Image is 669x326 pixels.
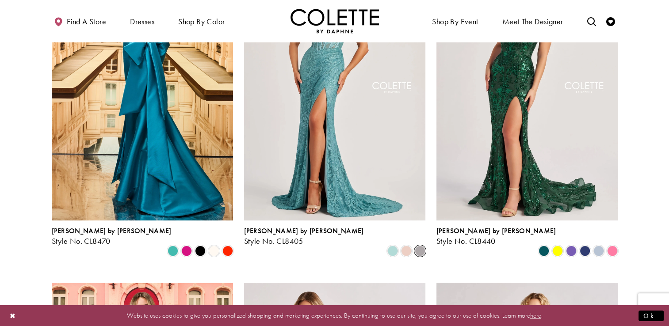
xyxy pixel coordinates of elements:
[52,227,172,246] div: Colette by Daphne Style No. CL8470
[415,246,425,256] i: Smoke
[209,246,219,256] i: Diamond White
[638,310,664,321] button: Submit Dialog
[430,9,480,33] span: Shop By Event
[539,246,549,256] i: Spruce
[52,9,108,33] a: Find a store
[52,236,111,246] span: Style No. CL8470
[64,310,605,322] p: Website uses cookies to give you personalized shopping and marketing experiences. By continuing t...
[436,226,556,235] span: [PERSON_NAME] by [PERSON_NAME]
[52,226,172,235] span: [PERSON_NAME] by [PERSON_NAME]
[67,17,106,26] span: Find a store
[432,17,478,26] span: Shop By Event
[291,9,379,33] img: Colette by Daphne
[244,226,364,235] span: [PERSON_NAME] by [PERSON_NAME]
[585,9,598,33] a: Toggle search
[593,246,604,256] i: Ice Blue
[181,246,192,256] i: Fuchsia
[178,17,225,26] span: Shop by color
[566,246,577,256] i: Violet
[436,227,556,246] div: Colette by Daphne Style No. CL8440
[128,9,157,33] span: Dresses
[552,246,563,256] i: Yellow
[244,227,364,246] div: Colette by Daphne Style No. CL8405
[244,236,303,246] span: Style No. CL8405
[500,9,566,33] a: Meet the designer
[436,236,496,246] span: Style No. CL8440
[5,308,20,323] button: Close Dialog
[530,311,541,320] a: here
[387,246,398,256] i: Sea Glass
[168,246,178,256] i: Turquoise
[580,246,590,256] i: Navy Blue
[195,246,206,256] i: Black
[176,9,227,33] span: Shop by color
[222,246,233,256] i: Scarlet
[604,9,617,33] a: Check Wishlist
[291,9,379,33] a: Visit Home Page
[502,17,563,26] span: Meet the designer
[607,246,618,256] i: Cotton Candy
[130,17,154,26] span: Dresses
[401,246,412,256] i: Rose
